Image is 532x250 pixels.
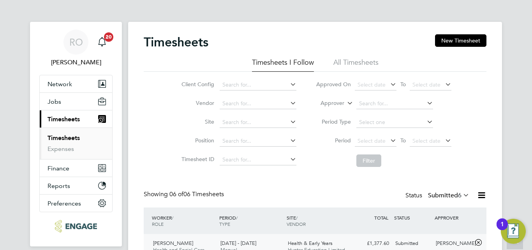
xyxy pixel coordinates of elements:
[398,79,408,89] span: To
[48,200,81,207] span: Preferences
[220,154,296,165] input: Search for...
[40,195,112,212] button: Preferences
[405,190,471,201] div: Status
[433,237,473,250] div: [PERSON_NAME]
[374,215,388,221] span: TOTAL
[39,58,113,67] span: Roslyn O'Garro
[220,136,296,147] input: Search for...
[48,98,61,105] span: Jobs
[40,128,112,159] div: Timesheets
[179,99,214,106] label: Vendor
[219,221,230,227] span: TYPE
[153,240,193,246] span: [PERSON_NAME]
[40,93,112,110] button: Jobs
[30,22,122,246] nav: Main navigation
[169,190,224,198] span: 06 Timesheets
[220,98,296,109] input: Search for...
[252,58,314,72] li: Timesheets I Follow
[217,211,285,231] div: PERIOD
[39,30,113,67] a: RO[PERSON_NAME]
[144,34,208,50] h2: Timesheets
[352,237,392,250] div: £1,377.60
[40,75,112,92] button: Network
[179,156,214,163] label: Timesheet ID
[172,215,173,221] span: /
[392,211,433,225] div: STATUS
[40,160,112,177] button: Finance
[285,211,352,231] div: SITE
[333,58,379,72] li: All Timesheets
[287,221,306,227] span: VENDOR
[40,110,112,128] button: Timesheets
[296,215,298,221] span: /
[94,30,110,55] a: 20
[48,134,80,142] a: Timesheets
[356,154,381,167] button: Filter
[358,137,386,144] span: Select date
[356,117,433,128] input: Select one
[48,145,74,152] a: Expenses
[144,190,225,199] div: Showing
[236,215,238,221] span: /
[316,137,351,144] label: Period
[358,81,386,88] span: Select date
[152,221,164,227] span: ROLE
[309,99,344,107] label: Approver
[220,80,296,90] input: Search for...
[288,240,333,246] span: Health & Early Years
[48,182,70,190] span: Reports
[40,177,112,194] button: Reports
[501,219,526,244] button: Open Resource Center, 1 new notification
[179,118,214,125] label: Site
[220,117,296,128] input: Search for...
[433,211,473,225] div: APPROVER
[48,115,80,123] span: Timesheets
[169,190,183,198] span: 06 of
[104,32,113,42] span: 20
[316,118,351,125] label: Period Type
[412,137,440,144] span: Select date
[435,34,486,47] button: New Timesheet
[69,37,83,47] span: RO
[398,135,408,145] span: To
[428,191,469,199] label: Submitted
[412,81,440,88] span: Select date
[39,220,113,232] a: Go to home page
[179,137,214,144] label: Position
[500,224,504,234] div: 1
[48,80,72,88] span: Network
[48,165,69,172] span: Finance
[179,81,214,88] label: Client Config
[356,98,433,109] input: Search for...
[316,81,351,88] label: Approved On
[55,220,97,232] img: ncclondon-logo-retina.png
[458,191,462,199] span: 6
[150,211,217,231] div: WORKER
[392,237,433,250] div: Submitted
[220,240,256,246] span: [DATE] - [DATE]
